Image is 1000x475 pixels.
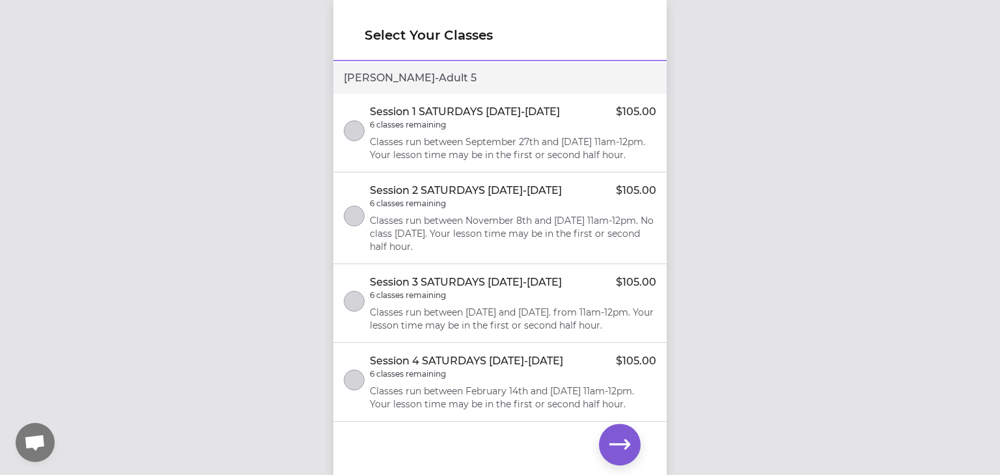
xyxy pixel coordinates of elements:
[365,26,635,44] h1: Select Your Classes
[370,353,563,369] p: Session 4 SATURDAYS [DATE]-[DATE]
[370,385,656,411] p: Classes run between February 14th and [DATE] 11am-12pm. Your lesson time may be in the first or s...
[370,183,562,198] p: Session 2 SATURDAYS [DATE]-[DATE]
[616,183,656,198] p: $105.00
[370,198,446,209] p: 6 classes remaining
[344,370,365,390] button: select class
[370,275,562,290] p: Session 3 SATURDAYS [DATE]-[DATE]
[344,120,365,141] button: select class
[344,291,365,312] button: select class
[370,104,560,120] p: Session 1 SATURDAYS [DATE]-[DATE]
[344,206,365,226] button: select class
[370,306,656,332] p: Classes run between [DATE] and [DATE]. from 11am-12pm. Your lesson time may be in the first or se...
[333,62,667,94] div: [PERSON_NAME] - Adult 5
[616,104,656,120] p: $105.00
[616,275,656,290] p: $105.00
[370,135,656,161] p: Classes run between September 27th and [DATE] 11am-12pm. Your lesson time may be in the first or ...
[616,353,656,369] p: $105.00
[370,290,446,301] p: 6 classes remaining
[370,120,446,130] p: 6 classes remaining
[370,369,446,379] p: 6 classes remaining
[16,423,55,462] a: Open chat
[370,214,656,253] p: Classes run between November 8th and [DATE] 11am-12pm. No class [DATE]. Your lesson time may be i...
